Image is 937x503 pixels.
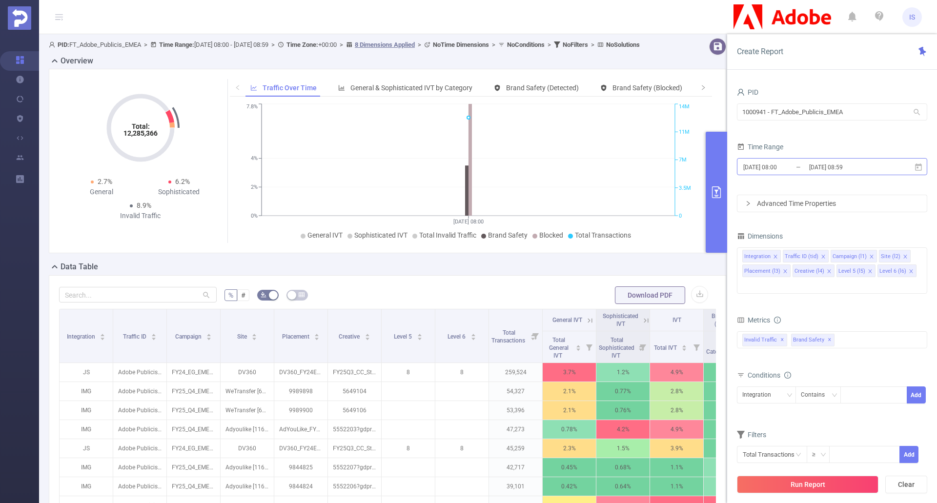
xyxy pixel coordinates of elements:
p: 8 [435,439,489,458]
div: Sort [365,332,370,338]
span: % [228,291,233,299]
p: 1.5% [596,439,650,458]
div: Sort [681,343,687,349]
p: 0% [704,382,757,401]
p: 1.1% [650,458,703,477]
p: DV360 [221,363,274,382]
span: All Categories [706,341,735,355]
p: JS [60,439,113,458]
p: FY25_Q4_EMEA_DocumentCloud_AcrobatsGotIt_Progression_Progression_CP323VD_P42498_NA [287833] [167,477,220,496]
i: icon: bg-colors [261,292,266,298]
div: Sophisticated [141,187,218,197]
p: Adyoulike [11655] [221,477,274,496]
p: Adobe Publicis Emea Tier 1 [27133] [113,382,166,401]
tspan: 7M [679,157,687,163]
div: Sort [470,332,476,338]
i: icon: info-circle [774,317,781,323]
i: icon: info-circle [784,372,791,379]
div: Traffic ID (tid) [785,250,818,263]
p: 42,717 [489,458,542,477]
li: Site (l2) [879,250,911,262]
tspan: 12,285,366 [123,129,158,137]
p: 0.08% [704,439,757,458]
span: Filters [737,431,766,439]
tspan: 7.8% [246,104,258,110]
span: Brand Safety (Blocked) [612,84,682,92]
button: Add [899,446,918,463]
span: Site [237,333,248,340]
i: Filter menu [582,331,596,362]
p: 1.2% [596,363,650,382]
p: IMG [60,420,113,439]
p: Adobe Publicis Emea Tier 1 [27133] [113,363,166,382]
p: 0% [704,401,757,420]
input: Start date [742,161,821,174]
p: FY25Q3_CC_Student_CCPro_RO_RO_DiscountedPricing_ST_160x600_NA_NA.jpg [5525483] [328,439,381,458]
p: 2.3% [543,439,596,458]
p: 53,396 [489,401,542,420]
span: Total IVT [654,344,678,351]
p: Adobe Publicis Emea Tier 1 [27133] [113,420,166,439]
i: icon: user [737,88,745,96]
p: 5552203?gdpr=1 [328,420,381,439]
span: General IVT [307,231,343,239]
span: Level 6 [448,333,467,340]
p: DV360 [221,439,274,458]
button: Clear [885,476,927,493]
span: 6.2% [175,178,190,185]
span: Metrics [737,316,770,324]
span: General & Sophisticated IVT by Category [350,84,472,92]
div: Sort [100,332,105,338]
i: icon: caret-down [576,347,581,350]
i: icon: bar-chart [338,84,345,91]
p: 0.9% [704,458,757,477]
b: PID: [58,41,69,48]
i: icon: caret-up [417,332,422,335]
tspan: [DATE] 08:00 [453,219,484,225]
i: icon: caret-up [252,332,257,335]
span: Integration [67,333,97,340]
span: Blocked [539,231,563,239]
span: IVT [672,317,681,323]
p: 0.09% [704,420,757,439]
tspan: 11M [679,129,690,135]
div: Level 5 (l5) [838,265,865,278]
i: icon: caret-up [100,332,105,335]
li: Placement (l3) [742,264,791,277]
p: 5552206?gdpr=1 [328,477,381,496]
p: DV360_FY24EDU_PSP_AudEx_RO_DSK_BAN_160x600 [7939732] [274,439,327,458]
span: # [241,291,245,299]
p: 0.45% [543,458,596,477]
button: Run Report [737,476,878,493]
i: icon: close [903,254,908,260]
div: Integration [742,387,778,403]
div: Level 6 (l6) [879,265,906,278]
span: Sophisticated IVT [354,231,407,239]
div: Contains [801,387,832,403]
span: ✕ [828,334,832,346]
div: Sort [314,332,320,338]
span: Level 5 [394,333,413,340]
i: Filter menu [529,309,542,362]
p: Adyoulike [11655] [221,420,274,439]
span: 2.7% [98,178,112,185]
p: 4.9% [650,420,703,439]
p: 9844824 [274,477,327,496]
span: General IVT [552,317,582,323]
p: 4.2% [596,420,650,439]
span: IS [909,7,915,27]
i: icon: caret-up [314,332,320,335]
div: Site (l2) [881,250,900,263]
p: JS [60,363,113,382]
p: 0.03% [704,363,757,382]
p: FY25_Q4_EMEA_DocumentCloud_AcrobatsGotIt_Progression_Progression_CP323VD_P42498_NA [287833] [167,401,220,420]
p: Adyoulike [11655] [221,458,274,477]
tspan: Total: [131,122,149,130]
p: WeTransfer [6514] [221,382,274,401]
b: No Filters [563,41,588,48]
div: icon: rightAdvanced Time Properties [737,195,927,212]
b: Time Range: [159,41,194,48]
span: > [415,41,424,48]
b: No Solutions [606,41,640,48]
span: > [141,41,150,48]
